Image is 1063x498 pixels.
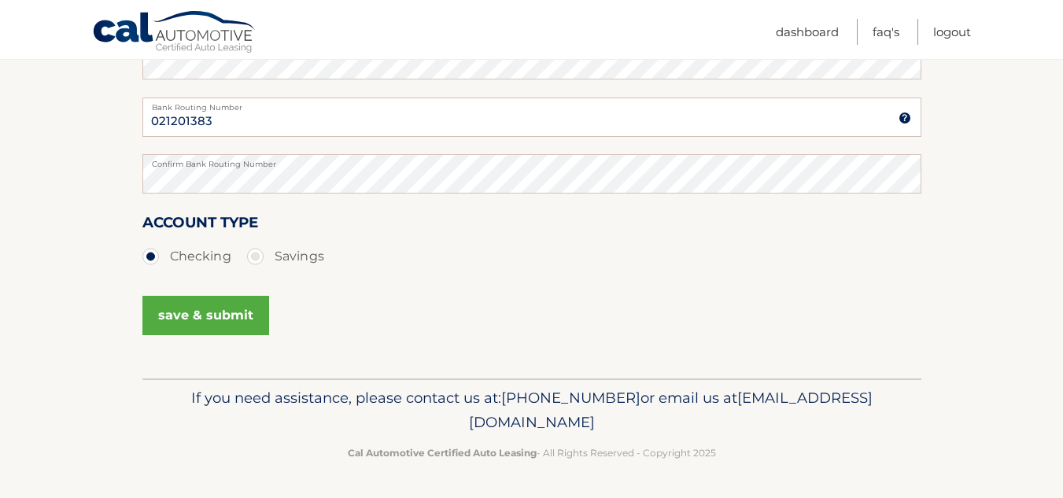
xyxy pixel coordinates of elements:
[142,241,231,272] label: Checking
[153,385,911,436] p: If you need assistance, please contact us at: or email us at
[92,10,257,56] a: Cal Automotive
[247,241,324,272] label: Savings
[899,112,911,124] img: tooltip.svg
[776,19,839,45] a: Dashboard
[933,19,971,45] a: Logout
[142,98,921,137] input: Bank Routing Number
[501,389,640,407] span: [PHONE_NUMBER]
[873,19,899,45] a: FAQ's
[348,447,537,459] strong: Cal Automotive Certified Auto Leasing
[142,98,921,110] label: Bank Routing Number
[142,296,269,335] button: save & submit
[153,445,911,461] p: - All Rights Reserved - Copyright 2025
[142,154,921,167] label: Confirm Bank Routing Number
[142,211,258,240] label: Account Type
